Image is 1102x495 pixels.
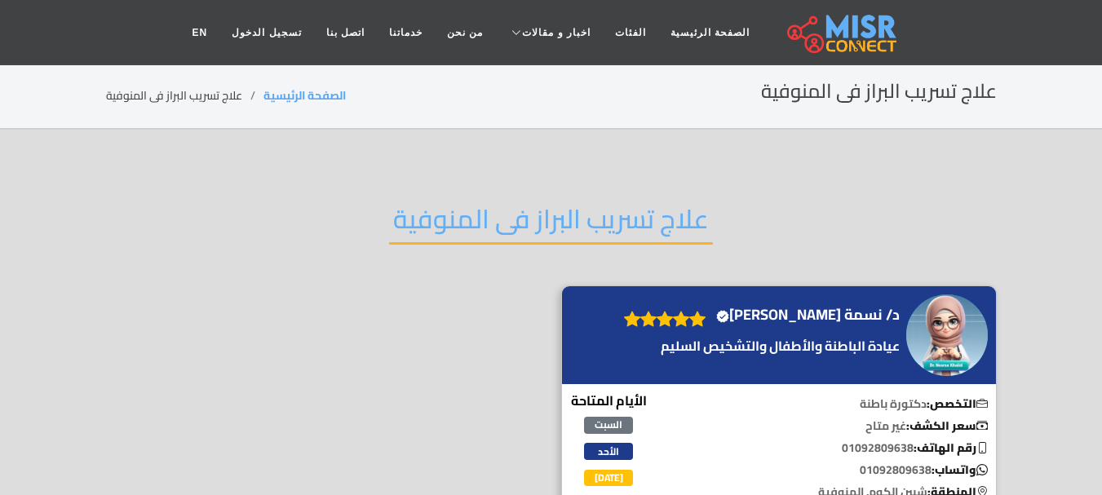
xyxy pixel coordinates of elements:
b: التخصص: [927,393,988,414]
a: الصفحة الرئيسية [658,17,762,48]
p: دكتورة باطنة [675,396,996,413]
p: غير متاح [675,418,996,435]
a: د/ نسمة [PERSON_NAME] [714,303,904,327]
b: سعر الكشف: [906,415,988,436]
a: من نحن [435,17,495,48]
a: خدماتنا [377,17,435,48]
h2: علاج تسريب البراز فى المنوفية [761,80,997,104]
h4: د/ نسمة [PERSON_NAME] [716,306,900,324]
a: عيادة الباطنة والأطفال والتشخيص السليم [616,336,904,356]
a: الفئات [603,17,658,48]
img: main.misr_connect [787,12,896,53]
a: اتصل بنا [314,17,377,48]
span: الأحد [584,443,633,459]
a: اخبار و مقالات [495,17,603,48]
a: تسجيل الدخول [219,17,313,48]
svg: Verified account [716,310,729,323]
a: الصفحة الرئيسية [263,85,346,106]
h2: علاج تسريب البراز فى المنوفية [389,203,713,245]
li: علاج تسريب البراز فى المنوفية [106,87,263,104]
span: [DATE] [584,470,633,486]
a: EN [180,17,220,48]
span: اخبار و مقالات [522,25,591,40]
p: 01092809638 [675,440,996,457]
p: 01092809638 [675,462,996,479]
span: السبت [584,417,633,433]
b: رقم الهاتف: [914,437,988,458]
img: د/ نسمة خالد الغلبان [906,294,988,376]
b: واتساب: [932,459,988,480]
